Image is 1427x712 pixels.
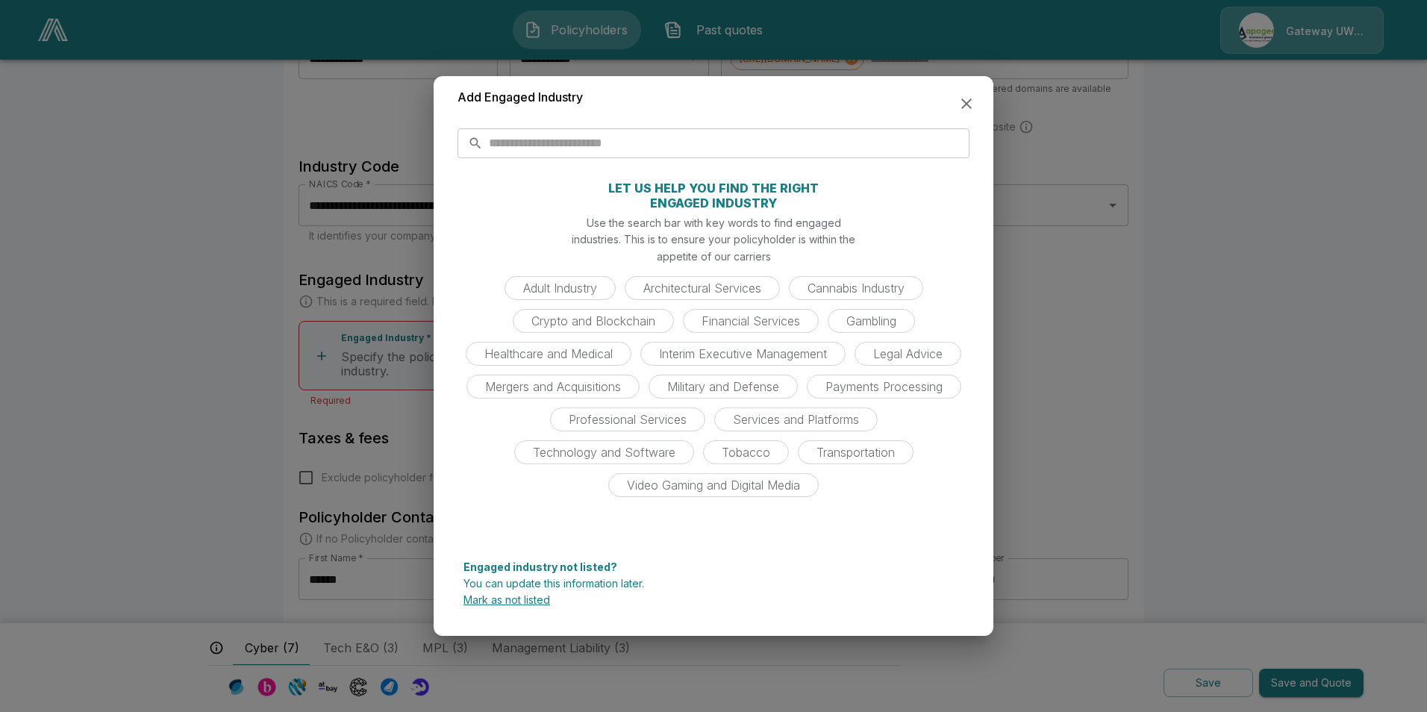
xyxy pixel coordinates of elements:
[475,346,622,361] span: Healthcare and Medical
[572,231,855,247] p: industries. This is to ensure your policyholder is within the
[463,595,964,605] p: Mark as not listed
[650,197,777,209] p: ENGAGED INDUSTRY
[625,276,780,300] div: Architectural Services
[693,313,809,328] span: Financial Services
[463,562,964,572] p: Engaged industry not listed?
[524,445,684,460] span: Technology and Software
[828,309,915,333] div: Gambling
[713,445,779,460] span: Tobacco
[634,281,770,296] span: Architectural Services
[816,379,952,394] span: Payments Processing
[799,281,914,296] span: Cannabis Industry
[550,407,705,431] div: Professional Services
[476,379,630,394] span: Mergers and Acquisitions
[618,478,809,493] span: Video Gaming and Digital Media
[798,440,914,464] div: Transportation
[505,276,616,300] div: Adult Industry
[640,342,846,366] div: Interim Executive Management
[650,346,836,361] span: Interim Executive Management
[808,445,904,460] span: Transportation
[514,440,694,464] div: Technology and Software
[463,578,964,589] p: You can update this information later.
[513,309,674,333] div: Crypto and Blockchain
[837,313,905,328] span: Gambling
[789,276,923,300] div: Cannabis Industry
[864,346,952,361] span: Legal Advice
[466,375,640,399] div: Mergers and Acquisitions
[522,313,664,328] span: Crypto and Blockchain
[855,342,961,366] div: Legal Advice
[683,309,819,333] div: Financial Services
[560,412,696,427] span: Professional Services
[608,182,819,194] p: LET US HELP YOU FIND THE RIGHT
[658,379,788,394] span: Military and Defense
[587,215,841,231] p: Use the search bar with key words to find engaged
[724,412,868,427] span: Services and Platforms
[807,375,961,399] div: Payments Processing
[608,473,819,497] div: Video Gaming and Digital Media
[703,440,789,464] div: Tobacco
[714,407,878,431] div: Services and Platforms
[514,281,606,296] span: Adult Industry
[458,88,583,107] h6: Add Engaged Industry
[649,375,798,399] div: Military and Defense
[657,249,771,264] p: appetite of our carriers
[466,342,631,366] div: Healthcare and Medical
